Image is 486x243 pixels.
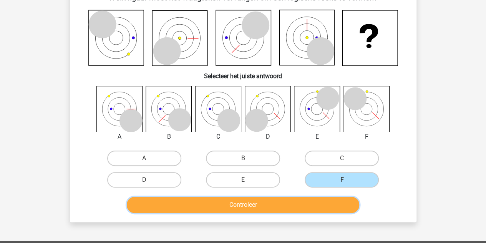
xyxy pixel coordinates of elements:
button: Controleer [127,197,359,213]
label: F [305,172,379,188]
div: F [338,132,396,141]
label: A [107,151,181,166]
div: B [140,132,198,141]
label: C [305,151,379,166]
div: A [91,132,149,141]
div: D [239,132,297,141]
label: B [206,151,280,166]
div: C [189,132,247,141]
label: D [107,172,181,188]
label: E [206,172,280,188]
h6: Selecteer het juiste antwoord [82,66,404,80]
div: E [288,132,346,141]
